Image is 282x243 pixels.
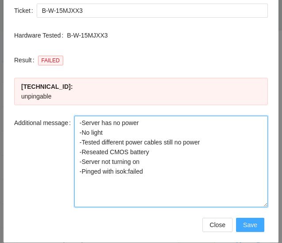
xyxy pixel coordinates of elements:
[210,220,225,230] span: Close
[14,6,30,15] span: Ticket
[21,83,73,90] span: [TECHNICAL_ID] :
[74,116,268,207] textarea: -Server has no power -No light -Tested different power cables still no power -Reseated CMOS batte...
[67,30,268,40] p: B-W-15MJXX3
[243,220,257,230] span: Save
[14,118,68,128] span: Additional message
[38,56,63,65] span: FAILED
[236,218,264,232] button: Save
[37,4,268,18] input: Enter a ticket number to attach these results to
[202,218,232,232] button: Close
[21,91,213,101] div: unpingable
[14,55,32,65] span: Result
[14,30,61,40] span: Hardware Tested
